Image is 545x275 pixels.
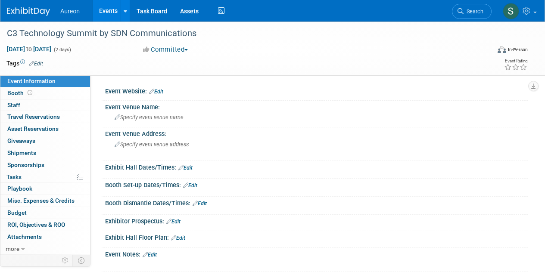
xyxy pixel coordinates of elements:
span: more [6,245,19,252]
span: Specify event venue address [115,141,189,148]
a: Edit [149,89,163,95]
span: Booth not reserved yet [26,90,34,96]
a: Travel Reservations [0,111,90,123]
a: Edit [171,235,185,241]
a: Edit [166,219,181,225]
a: Asset Reservations [0,123,90,135]
div: Booth Dismantle Dates/Times: [105,197,528,208]
span: Misc. Expenses & Credits [7,197,75,204]
a: ROI, Objectives & ROO [0,219,90,231]
div: Booth Set-up Dates/Times: [105,179,528,190]
div: Event Venue Address: [105,127,528,138]
div: Event Format [452,45,528,58]
div: Event Rating [504,59,527,63]
div: Event Notes: [105,248,528,259]
span: Budget [7,209,27,216]
span: Staff [7,102,20,108]
span: [DATE] [DATE] [6,45,52,53]
div: Exhibit Hall Floor Plan: [105,231,528,242]
a: Playbook [0,183,90,195]
td: Personalize Event Tab Strip [58,255,73,266]
td: Tags [6,59,43,68]
div: Event Website: [105,85,528,96]
a: Booth [0,87,90,99]
span: Specify event venue name [115,114,184,121]
a: Edit [143,252,157,258]
a: Event Information [0,75,90,87]
span: Search [464,8,483,15]
div: Event Venue Name: [105,101,528,111]
img: Sophia Millang [503,3,519,19]
a: Edit [29,61,43,67]
div: In-Person [508,46,528,53]
span: Tasks [6,173,22,180]
div: Exhibit Hall Dates/Times: [105,161,528,172]
span: Giveaways [7,137,35,144]
span: to [25,46,33,53]
a: Search [452,4,492,19]
a: Staff [0,99,90,111]
a: Misc. Expenses & Credits [0,195,90,207]
a: more [0,243,90,255]
a: Edit [193,201,207,207]
a: Budget [0,207,90,219]
img: ExhibitDay [7,7,50,16]
a: Edit [178,165,193,171]
span: Event Information [7,77,56,84]
a: Tasks [0,171,90,183]
span: Attachments [7,233,42,240]
span: Aureon [60,8,80,15]
span: Booth [7,90,34,96]
a: Sponsorships [0,159,90,171]
a: Attachments [0,231,90,243]
img: Format-Inperson.png [498,46,506,53]
span: Travel Reservations [7,113,60,120]
a: Giveaways [0,135,90,147]
span: ROI, Objectives & ROO [7,221,65,228]
button: Committed [140,45,191,54]
span: Sponsorships [7,161,44,168]
td: Toggle Event Tabs [73,255,90,266]
span: Shipments [7,149,36,156]
span: Playbook [7,185,32,192]
a: Shipments [0,147,90,159]
div: C3 Technology Summit by SDN Communications [4,26,483,41]
span: (2 days) [53,47,71,53]
div: Exhibitor Prospectus: [105,215,528,226]
span: Asset Reservations [7,125,59,132]
a: Edit [183,182,197,188]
